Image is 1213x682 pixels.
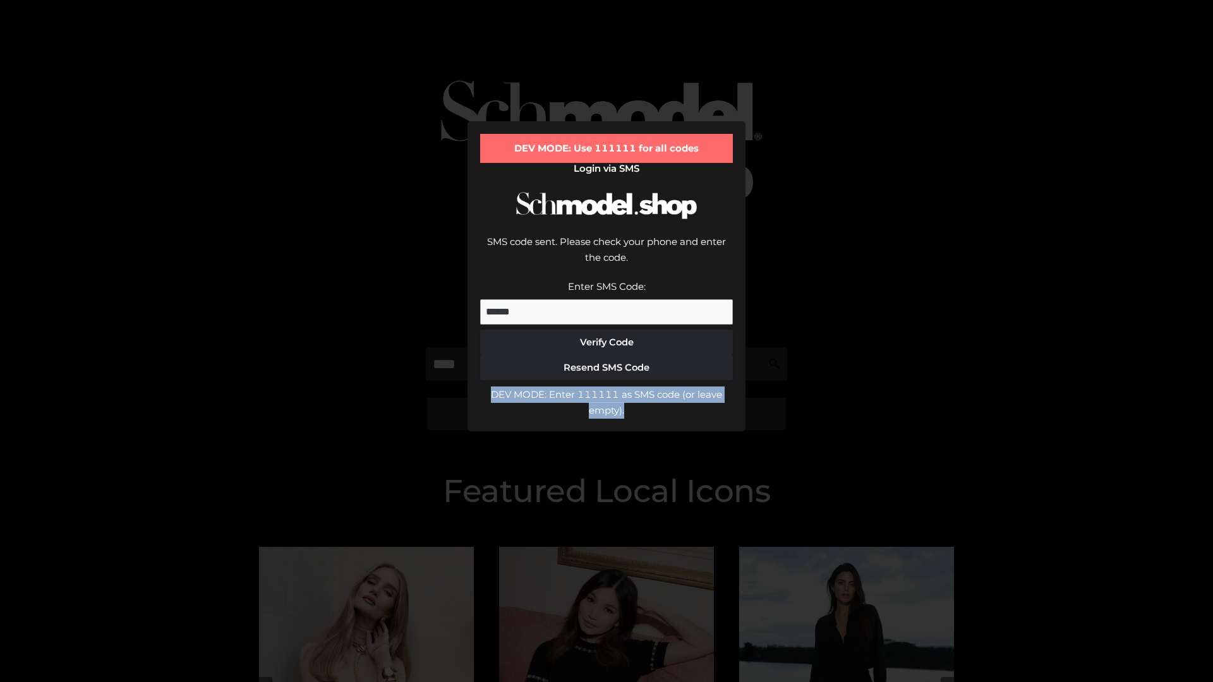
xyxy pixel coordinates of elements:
div: DEV MODE: Use 111111 for all codes [480,134,733,163]
div: DEV MODE: Enter 111111 as SMS code (or leave empty). [480,386,733,419]
img: Schmodel Logo [512,181,701,230]
h2: Login via SMS [480,163,733,174]
button: Verify Code [480,330,733,355]
button: Resend SMS Code [480,355,733,380]
div: SMS code sent. Please check your phone and enter the code. [480,234,733,278]
label: Enter SMS Code: [568,280,646,292]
